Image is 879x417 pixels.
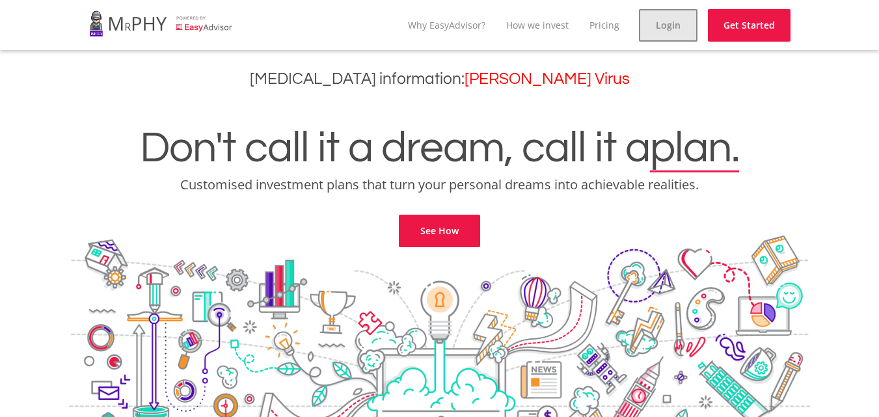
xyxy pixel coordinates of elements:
a: See How [399,215,480,247]
a: How we invest [506,19,569,31]
span: plan. [650,126,739,170]
a: Login [639,9,697,42]
a: Why EasyAdvisor? [408,19,485,31]
a: [PERSON_NAME] Virus [465,71,630,87]
p: Customised investment plans that turn your personal dreams into achievable realities. [10,176,869,194]
h1: Don't call it a dream, call it a [10,126,869,170]
a: Get Started [708,9,791,42]
a: Pricing [589,19,619,31]
h3: [MEDICAL_DATA] information: [10,70,869,88]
